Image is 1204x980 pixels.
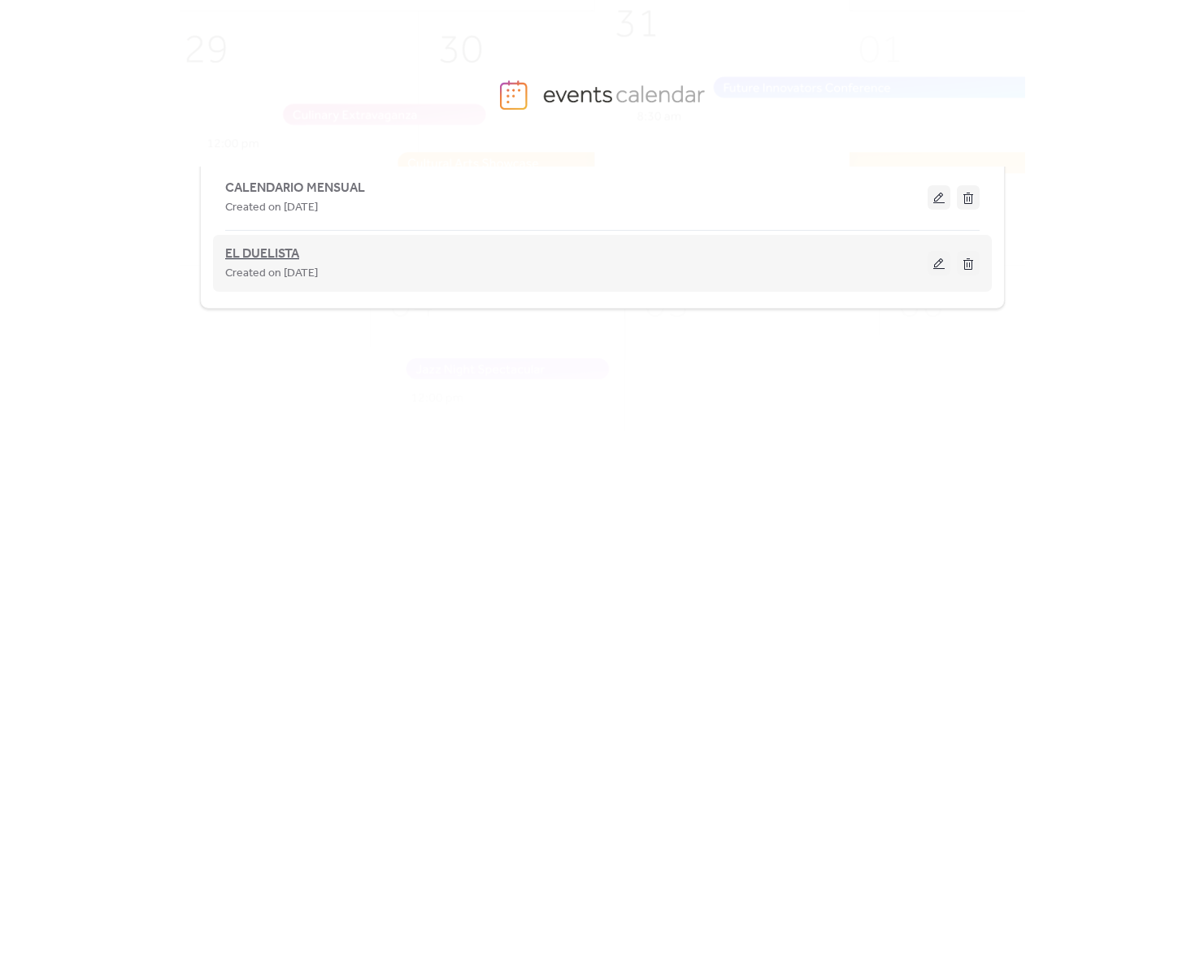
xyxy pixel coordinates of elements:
[225,179,365,198] span: CALENDARIO MENSUAL
[225,184,365,193] a: CALENDARIO MENSUAL
[225,249,299,259] a: EL DUELISTA
[225,245,299,264] span: EL DUELISTA
[225,198,318,218] span: Created on [DATE]
[225,264,318,284] span: Created on [DATE]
